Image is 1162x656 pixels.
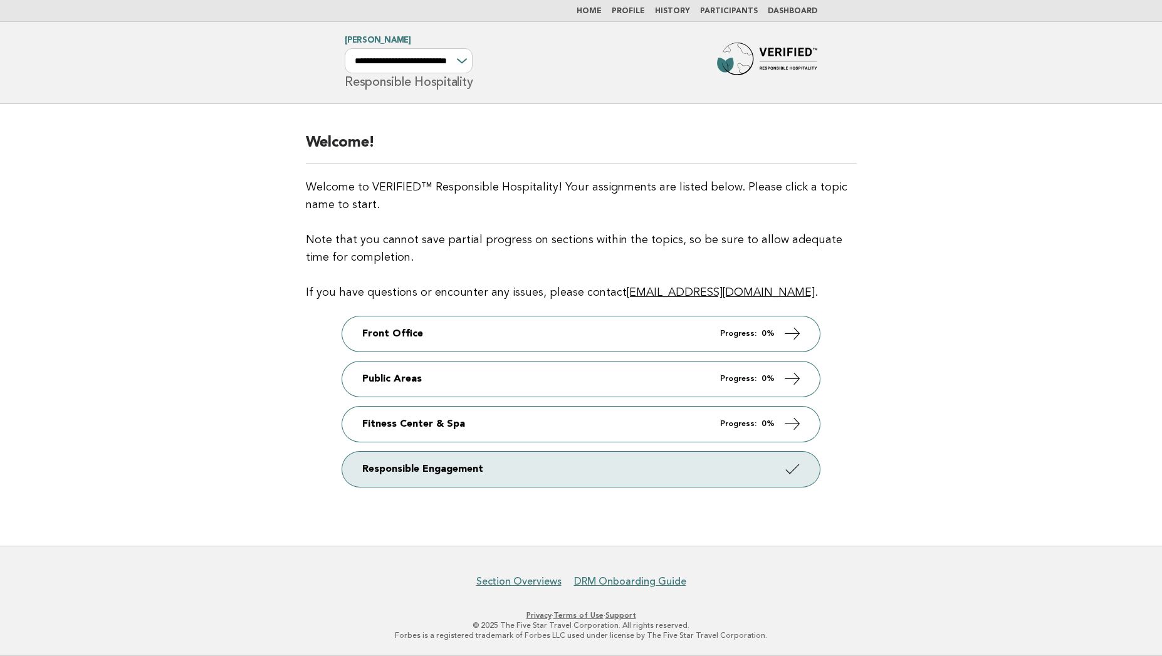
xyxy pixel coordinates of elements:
em: Progress: [720,375,756,383]
p: · · [197,610,965,620]
a: Public Areas Progress: 0% [342,362,820,397]
a: History [655,8,690,15]
a: Profile [612,8,645,15]
a: Privacy [526,611,552,620]
h2: Welcome! [306,133,857,164]
strong: 0% [762,375,775,383]
a: Fitness Center & Spa Progress: 0% [342,407,820,442]
a: Participants [700,8,758,15]
a: Home [577,8,602,15]
h1: Responsible Hospitality [345,37,473,88]
a: Terms of Use [553,611,604,620]
a: Dashboard [768,8,817,15]
a: DRM Onboarding Guide [574,575,686,588]
p: Welcome to VERIFIED™ Responsible Hospitality! Your assignments are listed below. Please click a t... [306,179,857,301]
p: © 2025 The Five Star Travel Corporation. All rights reserved. [197,620,965,630]
em: Progress: [720,330,756,338]
a: [PERSON_NAME] [345,36,411,44]
strong: 0% [762,330,775,338]
p: Forbes is a registered trademark of Forbes LLC used under license by The Five Star Travel Corpora... [197,630,965,640]
em: Progress: [720,420,756,428]
a: Support [605,611,636,620]
a: Responsible Engagement [342,452,820,487]
a: Front Office Progress: 0% [342,316,820,351]
strong: 0% [762,420,775,428]
a: [EMAIL_ADDRESS][DOMAIN_NAME] [627,287,815,298]
img: Forbes Travel Guide [717,43,817,83]
a: Section Overviews [476,575,562,588]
